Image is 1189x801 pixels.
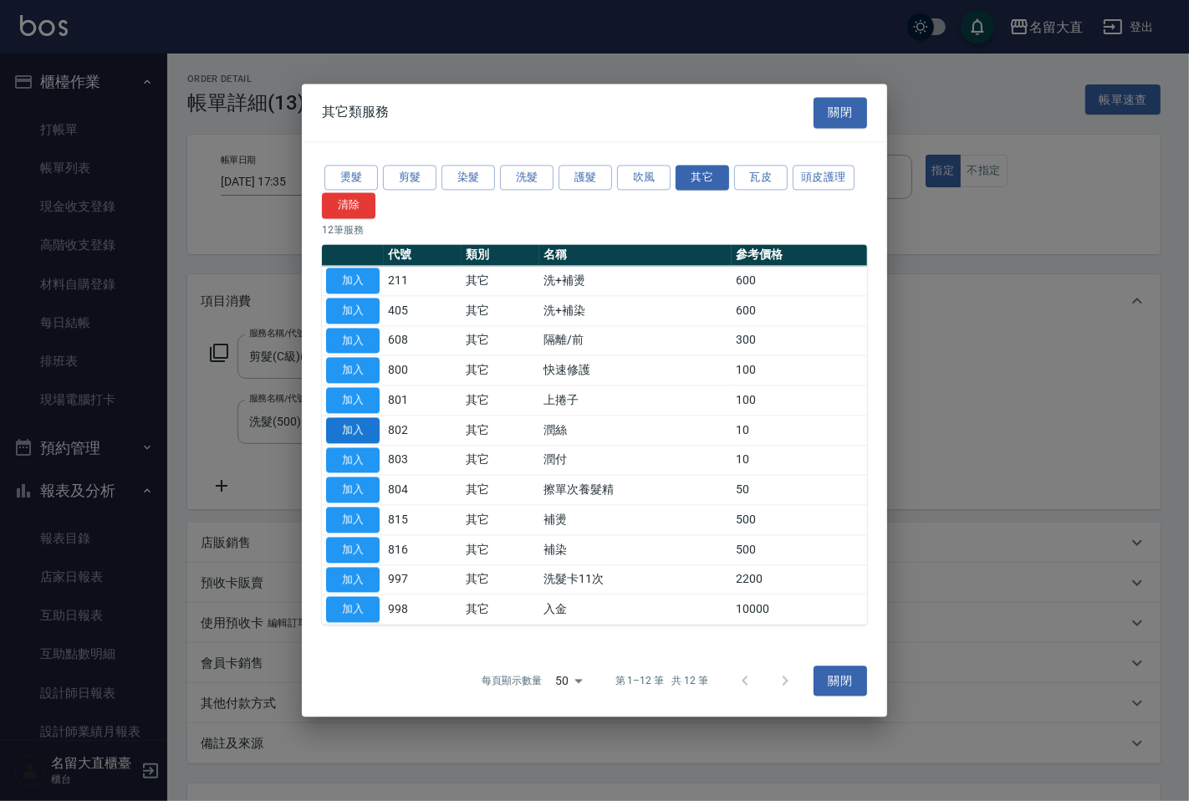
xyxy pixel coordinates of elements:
[384,244,462,266] th: 代號
[462,385,539,416] td: 其它
[732,244,867,266] th: 參考價格
[322,105,389,121] span: 其它類服務
[326,328,380,354] button: 加入
[539,535,732,565] td: 補染
[539,296,732,326] td: 洗+補染
[462,475,539,505] td: 其它
[326,537,380,563] button: 加入
[462,266,539,296] td: 其它
[732,475,867,505] td: 50
[814,97,867,128] button: 關閉
[615,674,708,689] p: 第 1–12 筆 共 12 筆
[326,567,380,593] button: 加入
[326,597,380,623] button: 加入
[539,594,732,625] td: 入金
[324,165,378,191] button: 燙髮
[384,325,462,355] td: 608
[384,266,462,296] td: 211
[384,564,462,594] td: 997
[617,165,671,191] button: 吹風
[539,564,732,594] td: 洗髮卡11次
[539,475,732,505] td: 擦單次養髮精
[326,477,380,503] button: 加入
[793,165,855,191] button: 頭皮護理
[732,535,867,565] td: 500
[462,325,539,355] td: 其它
[482,674,542,689] p: 每頁顯示數量
[732,416,867,446] td: 10
[539,266,732,296] td: 洗+補燙
[559,165,612,191] button: 護髮
[384,385,462,416] td: 801
[539,505,732,535] td: 補燙
[734,165,788,191] button: 瓦皮
[384,416,462,446] td: 802
[384,296,462,326] td: 405
[500,165,554,191] button: 洗髮
[326,268,380,293] button: 加入
[462,296,539,326] td: 其它
[539,325,732,355] td: 隔離/前
[462,505,539,535] td: 其它
[539,385,732,416] td: 上捲子
[322,193,375,219] button: 清除
[462,355,539,385] td: 其它
[462,564,539,594] td: 其它
[462,445,539,475] td: 其它
[326,417,380,443] button: 加入
[326,507,380,533] button: 加入
[322,222,867,237] p: 12 筆服務
[326,298,380,324] button: 加入
[384,475,462,505] td: 804
[814,666,867,696] button: 關閉
[732,445,867,475] td: 10
[732,385,867,416] td: 100
[539,244,732,266] th: 名稱
[384,594,462,625] td: 998
[326,447,380,473] button: 加入
[539,416,732,446] td: 潤絲
[384,505,462,535] td: 815
[462,416,539,446] td: 其它
[676,165,729,191] button: 其它
[383,165,436,191] button: 剪髮
[732,296,867,326] td: 600
[462,594,539,625] td: 其它
[326,387,380,413] button: 加入
[732,325,867,355] td: 300
[732,266,867,296] td: 600
[462,535,539,565] td: 其它
[732,355,867,385] td: 100
[441,165,495,191] button: 染髮
[539,355,732,385] td: 快速修護
[732,505,867,535] td: 500
[384,445,462,475] td: 803
[732,564,867,594] td: 2200
[462,244,539,266] th: 類別
[384,355,462,385] td: 800
[732,594,867,625] td: 10000
[326,358,380,384] button: 加入
[539,445,732,475] td: 潤付
[384,535,462,565] td: 816
[549,658,589,703] div: 50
